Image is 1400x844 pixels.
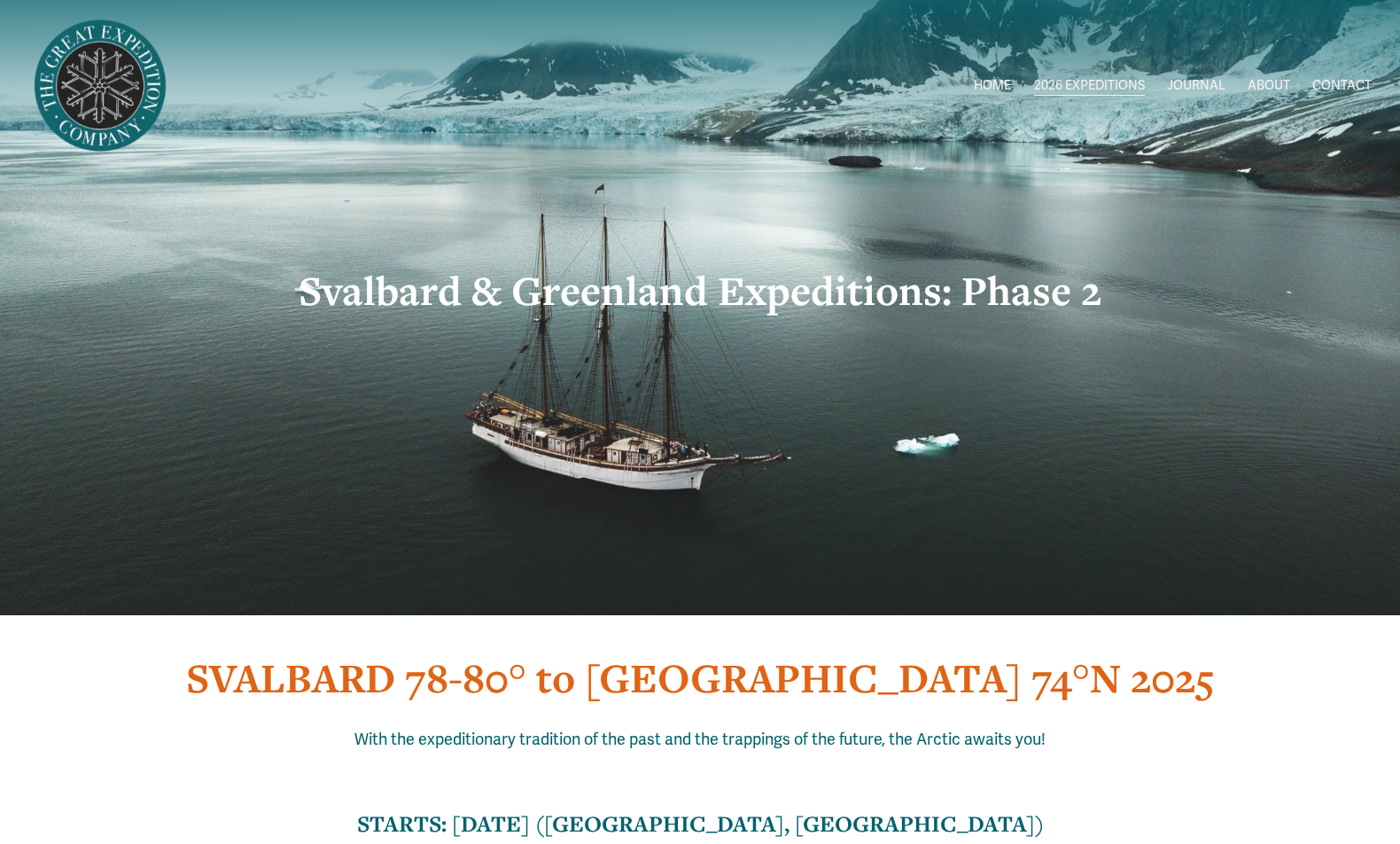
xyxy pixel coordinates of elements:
strong: STARTS: [DATE] ([GEOGRAPHIC_DATA], [GEOGRAPHIC_DATA]) [357,809,1044,839]
strong: SVALBARD 78-80° to [GEOGRAPHIC_DATA] 74°N 2025 [186,651,1215,705]
a: HOME [974,73,1011,98]
a: ABOUT [1248,73,1290,98]
a: JOURNAL [1167,73,1225,98]
a: folder dropdown [1034,73,1145,98]
span: With the expeditionary tradition of the past and the trappings of the future, the Arctic awaits you! [354,730,1046,749]
a: CONTACT [1312,73,1372,98]
span: 2026 EXPEDITIONS [1034,74,1145,98]
img: Arctic Expeditions [28,14,172,158]
strong: Svalbard & Greenland Expeditions: Phase 2 [299,263,1101,317]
